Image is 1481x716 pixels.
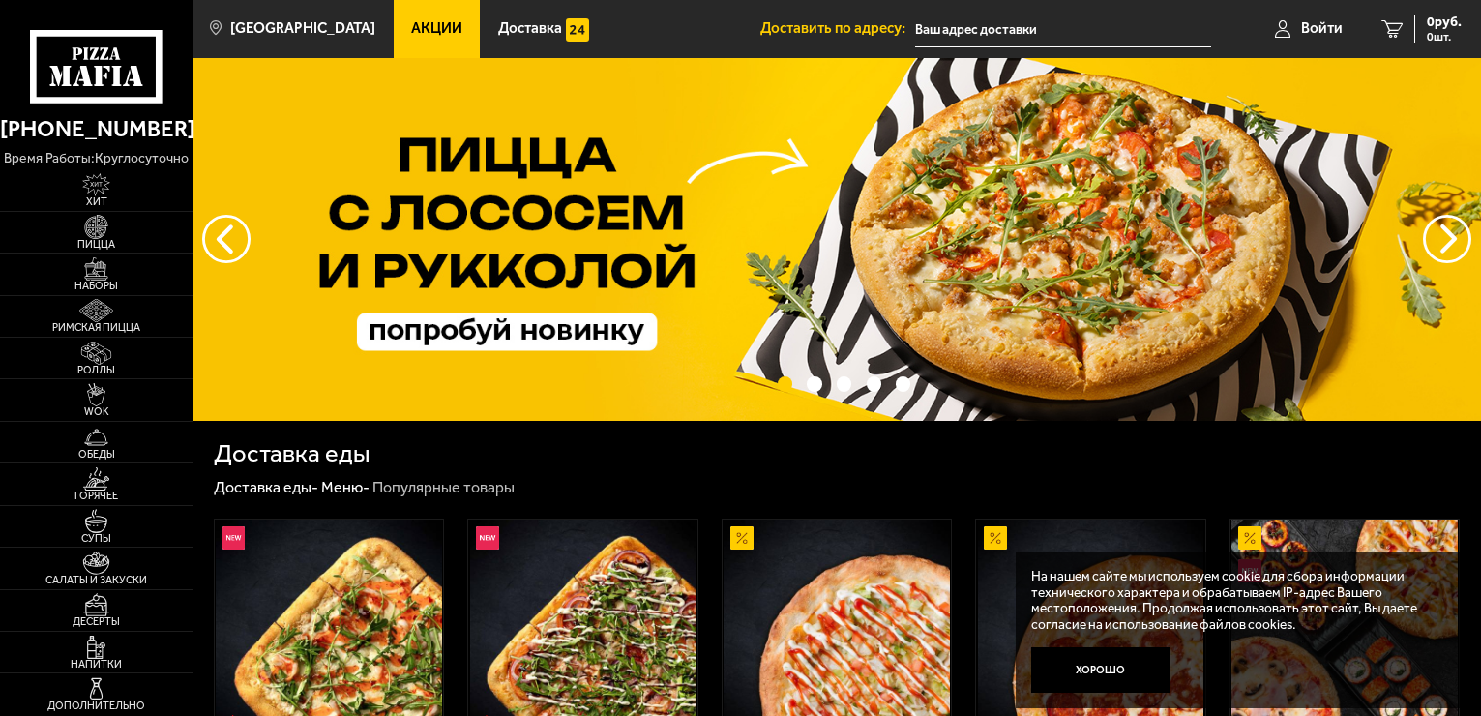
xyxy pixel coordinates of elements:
img: Новинка [476,526,499,550]
img: Акционный [984,526,1007,550]
span: Доставка [498,21,562,36]
button: точки переключения [837,376,851,391]
a: Меню- [321,478,370,496]
a: Доставка еды- [214,478,318,496]
button: следующий [202,215,251,263]
span: Доставить по адресу: [760,21,915,36]
button: точки переключения [896,376,910,391]
button: точки переключения [867,376,881,391]
div: Популярные товары [372,478,515,498]
img: Новинка [222,526,246,550]
button: точки переключения [778,376,792,391]
span: Войти [1301,21,1343,36]
img: Акционный [1238,526,1261,550]
input: Ваш адрес доставки [915,12,1211,47]
span: Акции [411,21,462,36]
span: 0 шт. [1427,31,1462,43]
img: Акционный [730,526,754,550]
button: Хорошо [1031,647,1170,694]
span: 0 руб. [1427,15,1462,29]
span: [GEOGRAPHIC_DATA] [230,21,375,36]
p: На нашем сайте мы используем cookie для сбора информации технического характера и обрабатываем IP... [1031,568,1433,632]
img: 15daf4d41897b9f0e9f617042186c801.svg [566,18,589,42]
h1: Доставка еды [214,441,370,466]
button: предыдущий [1423,215,1471,263]
button: точки переключения [807,376,821,391]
